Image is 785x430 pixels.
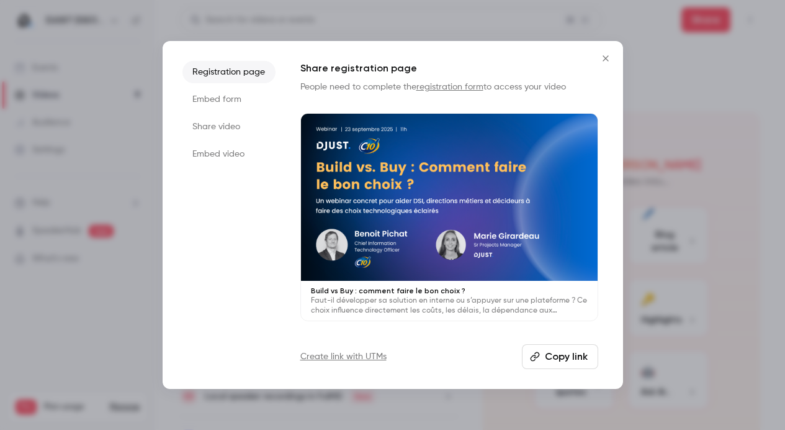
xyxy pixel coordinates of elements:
[300,81,598,93] p: People need to complete the to access your video
[182,116,276,138] li: Share video
[300,113,598,321] a: Build vs Buy : comment faire le bon choix ?Faut-il développer sa solution en interne ou s’appuyer...
[300,61,598,76] h1: Share registration page
[311,296,588,316] p: Faut-il développer sa solution en interne ou s’appuyer sur une plateforme ? Ce choix influence di...
[522,344,598,369] button: Copy link
[311,286,588,296] p: Build vs Buy : comment faire le bon choix ?
[182,143,276,165] li: Embed video
[182,61,276,83] li: Registration page
[300,350,387,363] a: Create link with UTMs
[593,46,618,71] button: Close
[182,88,276,111] li: Embed form
[416,83,483,91] a: registration form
